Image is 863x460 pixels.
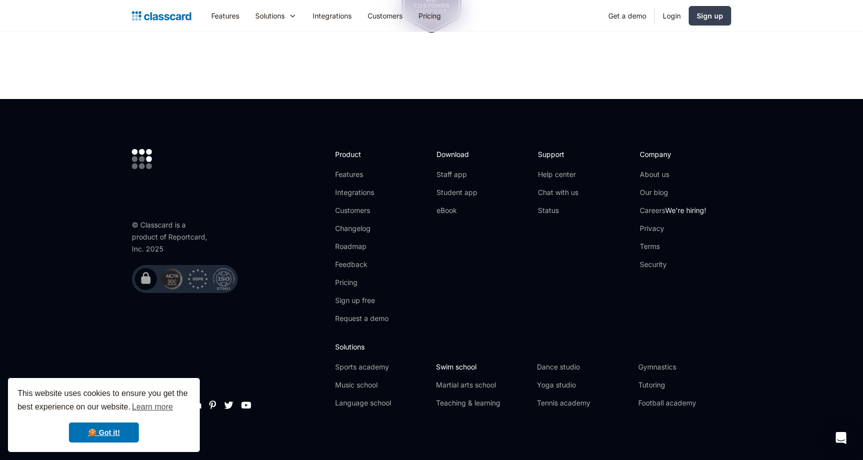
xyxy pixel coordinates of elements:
div: Solutions [247,4,305,27]
a: Pricing [335,277,389,287]
a:  [209,400,216,410]
a:  [224,400,233,410]
a: Customers [335,205,389,215]
a: Staff app [436,169,477,179]
a: learn more about cookies [130,399,174,414]
a: eBook [436,205,477,215]
a: Request a demo [335,313,389,323]
a: Features [335,169,389,179]
a: Sign up [689,6,731,25]
a: Teaching & learning [436,398,529,408]
h2: Download [436,149,477,159]
a: Yoga studio [537,380,630,390]
a: Language school [335,398,428,408]
h2: Product [335,149,389,159]
a: Tutoring [638,380,731,390]
a: Terms [640,241,706,251]
a: Integrations [305,4,360,27]
a: Sports academy [335,362,428,372]
a: Music school [335,380,428,390]
div: cookieconsent [8,378,200,452]
a: Help center [538,169,578,179]
a: Dance studio [537,362,630,372]
a: Customers [360,4,411,27]
a: Sign up free [335,295,389,305]
div: Sign up [697,10,723,21]
a: Tennis academy [537,398,630,408]
a: Get a demo [600,4,654,27]
h2: Solutions [335,341,731,352]
a:  [241,400,251,410]
span: This website uses cookies to ensure you get the best experience on our website. [17,387,190,414]
h2: Company [640,149,706,159]
a: Feedback [335,259,389,269]
a: Swim school [436,362,529,372]
div: Open Intercom Messenger [829,426,853,450]
a: Football academy [638,398,731,408]
div: Solutions [255,10,285,21]
a: CareersWe're hiring! [640,205,706,215]
a: Gymnastics [638,362,731,372]
a: Our blog [640,187,706,197]
a: About us [640,169,706,179]
a: Roadmap [335,241,389,251]
span: We're hiring! [665,206,706,214]
a: Security [640,259,706,269]
a: Chat with us [538,187,578,197]
a: Integrations [335,187,389,197]
a: Changelog [335,223,389,233]
a: dismiss cookie message [69,422,139,442]
a: Features [203,4,247,27]
a: Martial arts school [436,380,529,390]
a: home [132,9,191,23]
a: Pricing [411,4,449,27]
a: Privacy [640,223,706,233]
div: © Classcard is a product of Reportcard, Inc. 2025 [132,219,212,255]
a: Login [655,4,689,27]
a: Student app [436,187,477,197]
a: Status [538,205,578,215]
h2: Support [538,149,578,159]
